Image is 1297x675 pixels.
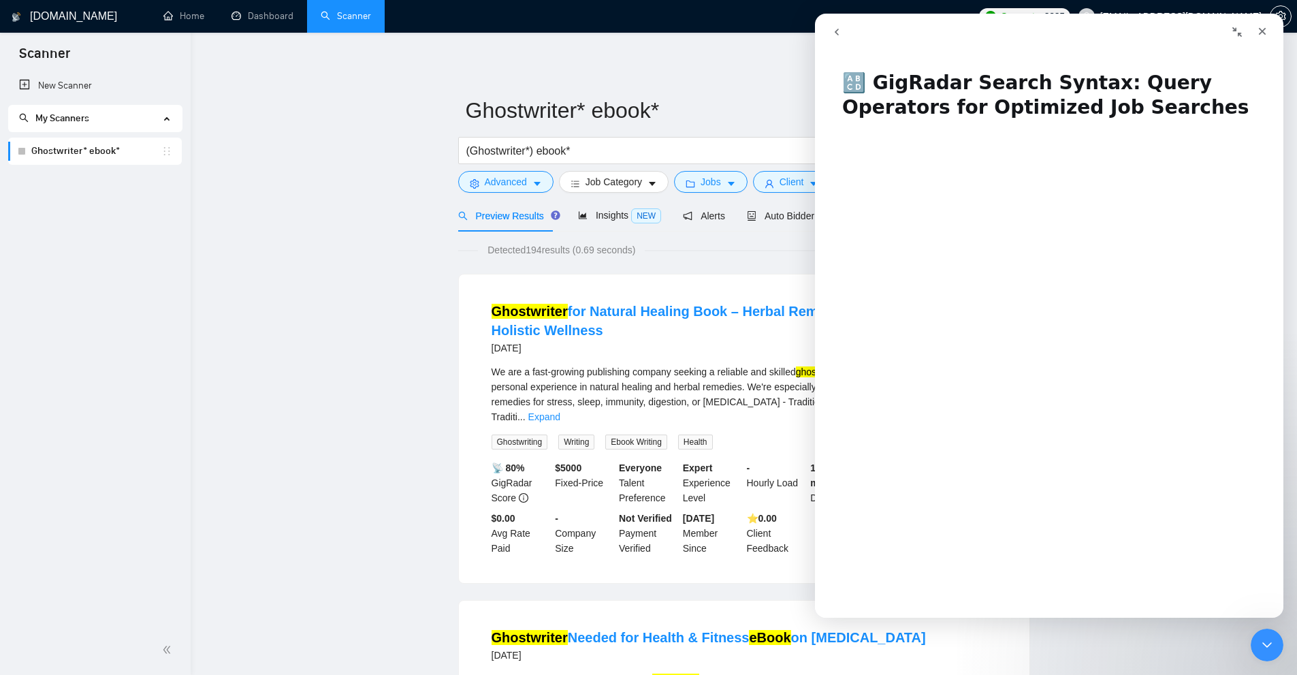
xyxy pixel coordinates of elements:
a: Expand [528,411,560,422]
b: Not Verified [619,513,672,524]
a: Ghostwriter* ebook* [31,138,161,165]
span: Ghostwriting [492,435,548,450]
mark: Ghostwriter [492,304,568,319]
span: area-chart [578,210,588,220]
b: 1 to 3 months [810,462,845,488]
b: Everyone [619,462,662,473]
span: caret-down [647,178,657,189]
span: double-left [162,643,176,657]
span: bars [571,178,580,189]
span: Preview Results [458,210,556,221]
span: caret-down [809,178,818,189]
span: Ebook Writing [605,435,667,450]
span: setting [470,178,479,189]
span: caret-down [532,178,542,189]
span: Auto Bidder [747,210,814,221]
a: GhostwriterNeeded for Health & FitnesseBookon [MEDICAL_DATA] [492,630,926,645]
a: homeHome [163,10,204,22]
li: Ghostwriter* ebook* [8,138,182,165]
span: ... [517,411,526,422]
span: Jobs [701,174,721,189]
span: info-circle [519,493,528,503]
a: New Scanner [19,72,171,99]
span: Client [780,174,804,189]
span: search [19,113,29,123]
div: Company Size [552,511,616,556]
span: setting [1270,11,1291,22]
span: search [458,211,468,221]
span: Scanner [8,44,81,72]
span: holder [161,146,172,157]
span: 3335 [1044,9,1065,24]
img: upwork-logo.png [985,11,996,22]
div: Client Feedback [744,511,808,556]
div: Talent Preference [616,460,680,505]
a: setting [1270,11,1292,22]
b: 📡 80% [492,462,525,473]
button: folderJobscaret-down [674,171,748,193]
div: Hourly Load [744,460,808,505]
span: notification [683,211,692,221]
b: [DATE] [683,513,714,524]
span: Detected 194 results (0.69 seconds) [478,242,645,257]
span: folder [686,178,695,189]
iframe: Intercom live chat [1251,629,1283,661]
span: Insights [578,210,661,221]
div: We are a fast-growing publishing company seeking a reliable and skilled with both writing experie... [492,364,997,424]
span: Alerts [683,210,725,221]
span: user [1082,12,1091,21]
mark: Ghostwriter [492,630,568,645]
span: NEW [631,208,661,223]
div: GigRadar Score [489,460,553,505]
li: New Scanner [8,72,182,99]
button: barsJob Categorycaret-down [559,171,669,193]
b: Expert [683,462,713,473]
button: userClientcaret-down [753,171,831,193]
input: Search Freelance Jobs... [466,142,830,159]
img: logo [12,6,21,28]
b: $0.00 [492,513,515,524]
b: ⭐️ 0.00 [747,513,777,524]
span: caret-down [726,178,736,189]
span: Connects: [1000,9,1041,24]
div: Experience Level [680,460,744,505]
div: Tooltip anchor [549,209,562,221]
div: Avg Rate Paid [489,511,553,556]
span: Writing [558,435,594,450]
b: - [747,462,750,473]
span: robot [747,211,756,221]
span: Health [678,435,713,450]
div: Duration [807,460,871,505]
button: settingAdvancedcaret-down [458,171,554,193]
div: [DATE] [492,647,926,663]
mark: ghostwriter [796,366,842,377]
span: user [765,178,774,189]
span: My Scanners [19,112,89,124]
mark: eBook [749,630,790,645]
a: searchScanner [321,10,371,22]
input: Scanner name... [466,93,1002,127]
a: Ghostwriterfor Natural Healing Book – Herbal Remedies, Home Treatments & Holistic Wellness [492,304,989,338]
iframe: Intercom live chat [815,14,1283,618]
span: Job Category [586,174,642,189]
span: Advanced [485,174,527,189]
div: Payment Verified [616,511,680,556]
div: Member Since [680,511,744,556]
div: Fixed-Price [552,460,616,505]
button: setting [1270,5,1292,27]
div: [DATE] [492,340,997,356]
b: - [555,513,558,524]
b: $ 5000 [555,462,581,473]
span: My Scanners [35,112,89,124]
a: dashboardDashboard [231,10,293,22]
